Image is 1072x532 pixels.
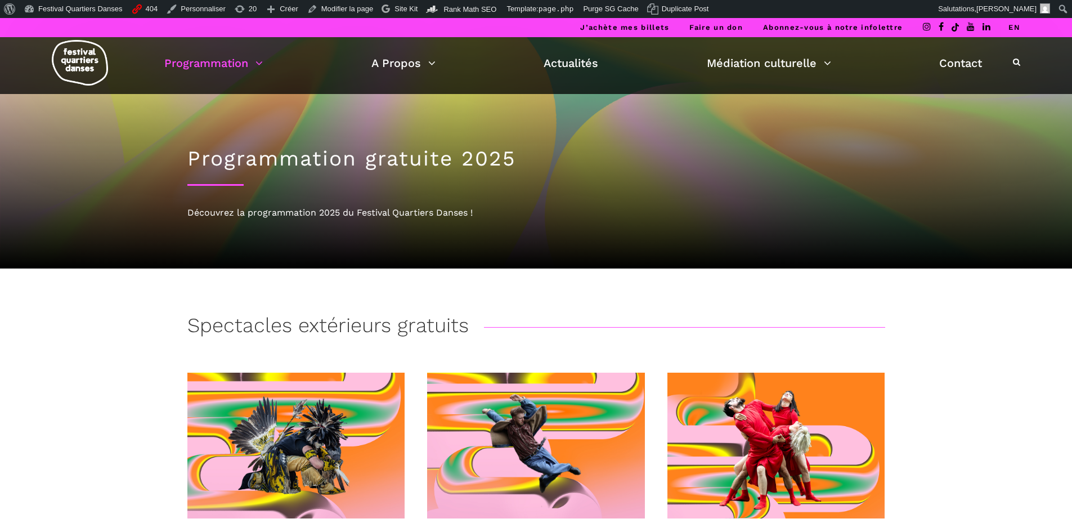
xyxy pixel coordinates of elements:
h1: Programmation gratuite 2025 [187,146,885,171]
a: A Propos [371,53,436,73]
a: Contact [939,53,982,73]
img: logo-fqd-med [52,40,108,86]
a: Actualités [544,53,598,73]
span: Rank Math SEO [443,5,496,14]
h3: Spectacles extérieurs gratuits [187,314,469,342]
span: Site Kit [394,5,418,13]
span: [PERSON_NAME] [976,5,1037,13]
span: page.php [539,5,574,13]
a: Faire un don [689,23,743,32]
a: Programmation [164,53,263,73]
div: Découvrez la programmation 2025 du Festival Quartiers Danses ! [187,205,885,220]
a: EN [1008,23,1020,32]
a: J’achète mes billets [580,23,669,32]
a: Médiation culturelle [707,53,831,73]
a: Abonnez-vous à notre infolettre [763,23,903,32]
